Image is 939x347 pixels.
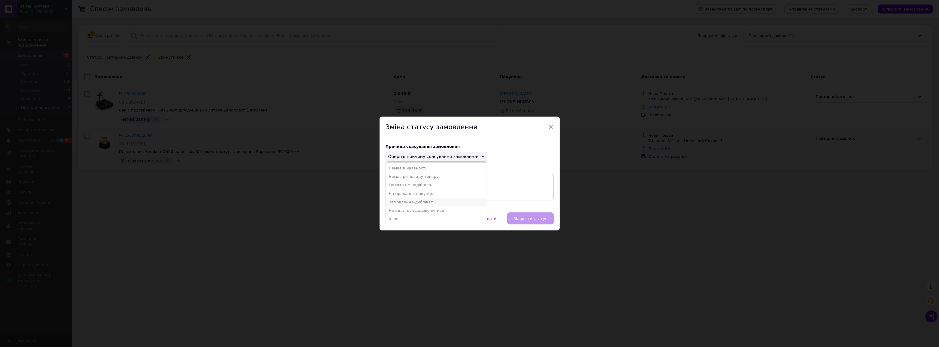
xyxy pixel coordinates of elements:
[386,144,554,149] div: Причина скасування замовлення
[386,181,487,189] li: Оплата не надійшла
[388,154,480,159] span: Оберіть причину скасування замовлення
[386,164,487,172] li: Немає в наявності
[386,198,487,206] li: Замовлення-дублікат
[386,190,487,198] li: На прохання покупця
[386,215,487,223] li: Інше
[386,172,487,181] li: Немає різновиду товару
[380,117,560,138] div: Зміна статусу замовлення
[386,206,487,215] li: Не вдається додзвонитися
[548,122,554,132] span: ×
